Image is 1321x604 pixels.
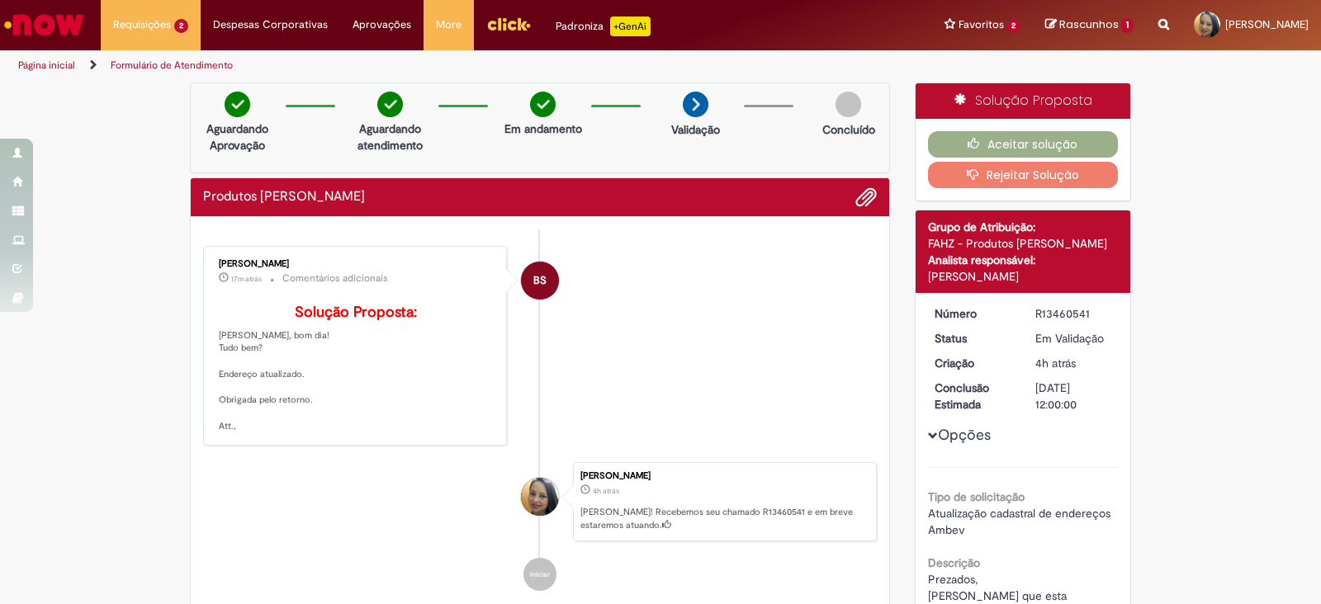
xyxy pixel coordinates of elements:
dt: Conclusão Estimada [922,380,1024,413]
span: Aprovações [353,17,411,33]
h2: Produtos Natalinos - FAHZ Histórico de tíquete [203,190,365,205]
p: Concluído [822,121,875,138]
li: Juliana Rodrigues Monteiro [203,462,877,541]
div: [DATE] 12:00:00 [1035,380,1112,413]
div: Solução Proposta [916,83,1131,119]
div: Padroniza [556,17,651,36]
span: Despesas Corporativas [213,17,328,33]
a: Página inicial [18,59,75,72]
p: Validação [671,121,720,138]
img: check-circle-green.png [530,92,556,117]
dt: Status [922,330,1024,347]
span: Favoritos [959,17,1004,33]
dt: Criação [922,355,1024,371]
span: 1 [1121,18,1134,33]
div: R13460541 [1035,305,1112,322]
div: Analista responsável: [928,252,1119,268]
button: Rejeitar Solução [928,162,1119,188]
b: Tipo de solicitação [928,489,1025,504]
img: arrow-next.png [683,92,708,117]
span: 2 [174,19,188,33]
span: Rascunhos [1059,17,1119,32]
p: +GenAi [610,17,651,36]
p: Aguardando atendimento [350,120,430,153]
img: check-circle-green.png [377,92,403,117]
button: Adicionar anexos [855,186,877,208]
span: More [436,17,462,33]
b: Descrição [928,555,980,570]
span: 17m atrás [231,274,262,284]
img: ServiceNow [2,8,87,41]
span: Requisições [113,17,171,33]
time: 29/08/2025 06:15:33 [1035,356,1076,370]
a: Formulário de Atendimento [111,59,233,72]
b: Solução Proposta: [295,303,417,322]
div: Barbara Sanchez [521,262,559,300]
p: Aguardando Aprovação [197,120,277,153]
p: Em andamento [504,120,582,137]
span: Atualização cadastral de endereços Ambev [928,506,1114,537]
img: click_logo_yellow_360x200.png [486,12,531,36]
small: Comentários adicionais [282,271,388,285]
ul: Trilhas de página [12,50,869,81]
div: Em Validação [1035,330,1112,347]
div: Juliana Rodrigues Monteiro [521,478,559,516]
div: [PERSON_NAME] [219,259,494,269]
span: 4h atrás [593,486,619,496]
p: [PERSON_NAME]! Recebemos seu chamado R13460541 e em breve estaremos atuando. [580,506,868,531]
time: 29/08/2025 09:56:01 [231,274,262,284]
img: img-circle-grey.png [836,92,861,117]
div: FAHZ - Produtos [PERSON_NAME] [928,235,1119,252]
p: [PERSON_NAME], bom dia! Tudo bem? Endereço atualizado. Obrigada pelo retorno. Att., [219,304,494,432]
img: check-circle-green.png [225,92,250,117]
div: Grupo de Atribuição: [928,219,1119,235]
div: [PERSON_NAME] [928,268,1119,285]
span: 4h atrás [1035,356,1076,370]
button: Aceitar solução [928,131,1119,158]
div: 29/08/2025 07:15:33 [1035,355,1112,371]
div: [PERSON_NAME] [580,471,868,481]
dt: Número [922,305,1024,322]
span: BS [533,261,547,300]
span: 2 [1007,19,1021,33]
span: [PERSON_NAME] [1225,17,1309,31]
a: Rascunhos [1045,17,1134,33]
